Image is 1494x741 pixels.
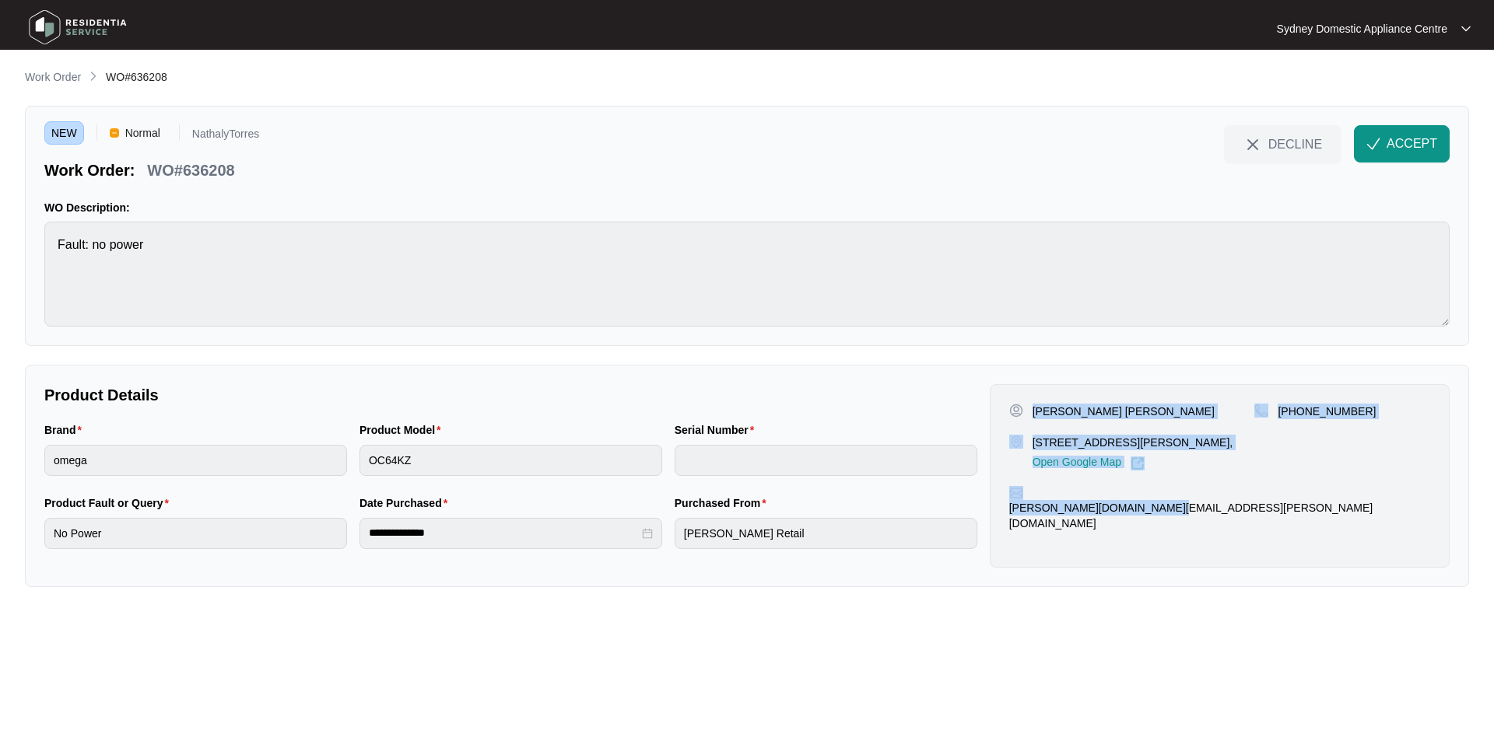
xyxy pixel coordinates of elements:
[675,445,977,476] input: Serial Number
[1461,25,1471,33] img: dropdown arrow
[44,200,1450,215] p: WO Description:
[110,128,119,138] img: Vercel Logo
[359,445,662,476] input: Product Model
[25,69,81,85] p: Work Order
[106,71,167,83] span: WO#636208
[359,422,447,438] label: Product Model
[192,128,259,145] p: NathalyTorres
[1254,404,1268,418] img: map-pin
[44,495,175,511] label: Product Fault or Query
[1243,135,1262,154] img: close-Icon
[1268,135,1322,152] span: DECLINE
[44,445,347,476] input: Brand
[1387,135,1437,153] span: ACCEPT
[1009,404,1023,418] img: user-pin
[1277,21,1447,37] p: Sydney Domestic Appliance Centre
[675,495,773,511] label: Purchased From
[1224,125,1341,163] button: close-IconDECLINE
[147,159,234,181] p: WO#636208
[675,422,760,438] label: Serial Number
[1131,456,1145,470] img: Link-External
[1009,500,1430,531] p: [PERSON_NAME][DOMAIN_NAME][EMAIL_ADDRESS][PERSON_NAME][DOMAIN_NAME]
[44,518,347,549] input: Product Fault or Query
[44,384,977,406] p: Product Details
[1366,137,1380,151] img: check-Icon
[44,159,135,181] p: Work Order:
[1033,435,1233,450] p: [STREET_ADDRESS][PERSON_NAME],
[1033,456,1145,470] a: Open Google Map
[119,121,167,145] span: Normal
[359,495,454,511] label: Date Purchased
[23,4,132,51] img: residentia service logo
[44,422,88,438] label: Brand
[44,222,1450,327] textarea: Fault: no power
[1033,404,1215,419] p: [PERSON_NAME] [PERSON_NAME]
[675,518,977,549] input: Purchased From
[1009,435,1023,449] img: map-pin
[87,70,100,82] img: chevron-right
[1009,486,1023,500] img: map-pin
[44,121,84,145] span: NEW
[1278,404,1376,419] p: [PHONE_NUMBER]
[369,525,639,541] input: Date Purchased
[1354,125,1450,163] button: check-IconACCEPT
[22,69,84,86] a: Work Order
